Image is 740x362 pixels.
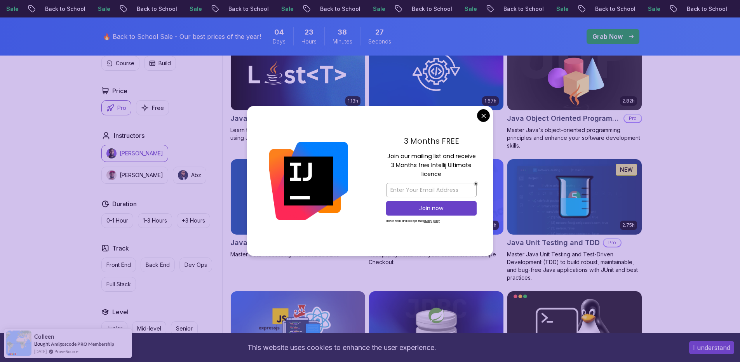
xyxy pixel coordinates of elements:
[274,5,299,13] p: Sale
[369,35,504,150] a: Java Integration Testing card1.67hNEWJava Integration TestingProMaster Java integration testing w...
[38,5,91,13] p: Back to School
[182,5,207,13] p: Sale
[507,251,642,282] p: Master Java Unit Testing and Test-Driven Development (TDD) to build robust, maintainable, and bug...
[338,27,347,38] span: 38 Minutes
[230,159,366,258] a: Java Streams card2.08hJava StreamsProMaster Data Processing with Java Streams
[496,5,549,13] p: Back to School
[6,331,31,356] img: provesource social proof notification image
[106,217,128,225] p: 0-1 Hour
[375,27,384,38] span: 27 Seconds
[34,333,54,340] span: Colleen
[366,5,390,13] p: Sale
[507,35,642,150] a: Java Object Oriented Programming card2.82hJava Object Oriented ProgrammingProMaster Java's object...
[182,217,205,225] p: +3 Hours
[301,38,317,45] span: Hours
[620,166,633,174] p: NEW
[171,321,198,336] button: Senior
[106,261,131,269] p: Front End
[622,98,635,104] p: 2.82h
[305,27,313,38] span: 23 Hours
[91,5,115,13] p: Sale
[507,126,642,150] p: Master Java's object-oriented programming principles and enhance your software development skills.
[369,251,504,266] p: Accept payments from your customers with Stripe Checkout.
[369,35,503,111] img: Java Integration Testing card
[152,104,164,112] p: Free
[129,5,182,13] p: Back to School
[679,5,732,13] p: Back to School
[112,199,137,209] h2: Duration
[231,35,365,111] img: Java Generics card
[177,213,210,228] button: +3 Hours
[604,239,621,247] p: Pro
[507,35,642,111] img: Java Object Oriented Programming card
[114,131,145,140] h2: Instructors
[178,170,188,180] img: instructor img
[333,38,352,45] span: Minutes
[588,5,641,13] p: Back to School
[404,5,457,13] p: Back to School
[141,258,175,272] button: Back End
[106,280,131,288] p: Full Stack
[112,86,127,96] h2: Price
[507,113,620,124] h2: Java Object Oriented Programming
[51,341,114,347] a: Amigoscode PRO Membership
[136,100,169,115] button: Free
[116,59,134,67] p: Course
[112,307,129,317] h2: Level
[101,56,139,71] button: Course
[230,126,366,142] p: Learn to write robust, type-safe code and algorithms using Java Generics.
[34,348,47,355] span: [DATE]
[101,258,136,272] button: Front End
[101,167,168,184] button: instructor img[PERSON_NAME]
[484,98,496,104] p: 1.67h
[106,148,117,158] img: instructor img
[622,222,635,228] p: 2.75h
[274,27,284,38] span: 4 Days
[34,341,50,347] span: Bought
[138,213,172,228] button: 1-3 Hours
[191,171,201,179] p: Abz
[144,56,176,71] button: Build
[221,5,274,13] p: Back to School
[112,244,129,253] h2: Track
[101,321,127,336] button: Junior
[54,348,78,355] a: ProveSource
[106,170,117,180] img: instructor img
[173,167,206,184] button: instructor imgAbz
[6,339,677,356] div: This website uses cookies to enhance the user experience.
[368,38,391,45] span: Seconds
[549,5,574,13] p: Sale
[137,325,161,332] p: Mid-level
[185,261,207,269] p: Dev Ops
[231,159,365,235] img: Java Streams card
[230,113,280,124] h2: Java Generics
[507,237,600,248] h2: Java Unit Testing and TDD
[101,100,131,115] button: Pro
[103,32,261,41] p: 🔥 Back to School Sale - Our best prices of the year!
[101,213,133,228] button: 0-1 Hour
[101,277,136,292] button: Full Stack
[120,150,163,157] p: [PERSON_NAME]
[689,341,734,354] button: Accept cookies
[106,325,122,332] p: Junior
[132,321,166,336] button: Mid-level
[179,258,212,272] button: Dev Ops
[624,115,641,122] p: Pro
[120,171,163,179] p: [PERSON_NAME]
[507,159,642,282] a: Java Unit Testing and TDD card2.75hNEWJava Unit Testing and TDDProMaster Java Unit Testing and Te...
[348,98,358,104] p: 1.13h
[457,5,482,13] p: Sale
[117,104,126,112] p: Pro
[592,32,623,41] p: Grab Now
[230,35,366,142] a: Java Generics card1.13hJava GenericsProLearn to write robust, type-safe code and algorithms using...
[273,38,286,45] span: Days
[313,5,366,13] p: Back to School
[158,59,171,67] p: Build
[143,217,167,225] p: 1-3 Hours
[641,5,665,13] p: Sale
[230,237,278,248] h2: Java Streams
[230,251,366,258] p: Master Data Processing with Java Streams
[176,325,193,332] p: Senior
[146,261,170,269] p: Back End
[101,145,168,162] button: instructor img[PERSON_NAME]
